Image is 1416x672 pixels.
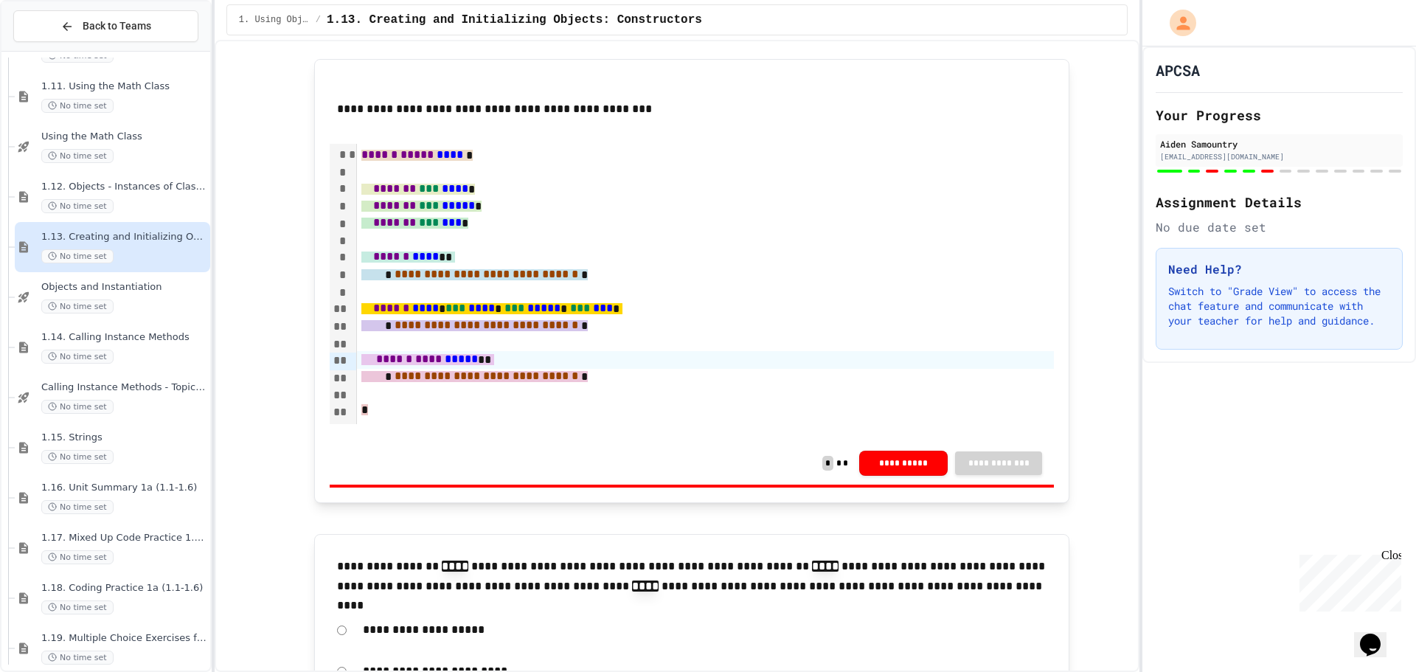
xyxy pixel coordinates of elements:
[41,432,207,444] span: 1.15. Strings
[1154,6,1200,40] div: My Account
[41,199,114,213] span: No time set
[41,281,207,294] span: Objects and Instantiation
[1156,60,1200,80] h1: APCSA
[41,350,114,364] span: No time set
[41,181,207,193] span: 1.12. Objects - Instances of Classes
[41,632,207,645] span: 1.19. Multiple Choice Exercises for Unit 1a (1.1-1.6)
[1160,137,1398,150] div: Aiden Samountry
[41,331,207,344] span: 1.14. Calling Instance Methods
[1354,613,1401,657] iframe: chat widget
[1156,218,1403,236] div: No due date set
[41,582,207,595] span: 1.18. Coding Practice 1a (1.1-1.6)
[1156,192,1403,212] h2: Assignment Details
[41,550,114,564] span: No time set
[41,381,207,394] span: Calling Instance Methods - Topic 1.14
[41,131,207,143] span: Using the Math Class
[41,400,114,414] span: No time set
[41,532,207,544] span: 1.17. Mixed Up Code Practice 1.1-1.6
[41,231,207,243] span: 1.13. Creating and Initializing Objects: Constructors
[41,249,114,263] span: No time set
[13,10,198,42] button: Back to Teams
[1156,105,1403,125] h2: Your Progress
[6,6,102,94] div: Chat with us now!Close
[1168,284,1390,328] p: Switch to "Grade View" to access the chat feature and communicate with your teacher for help and ...
[327,11,702,29] span: 1.13. Creating and Initializing Objects: Constructors
[239,14,310,26] span: 1. Using Objects and Methods
[1294,549,1401,612] iframe: chat widget
[41,80,207,93] span: 1.11. Using the Math Class
[41,500,114,514] span: No time set
[83,18,151,34] span: Back to Teams
[41,99,114,113] span: No time set
[41,482,207,494] span: 1.16. Unit Summary 1a (1.1-1.6)
[1168,260,1390,278] h3: Need Help?
[41,299,114,314] span: No time set
[41,651,114,665] span: No time set
[1160,151,1398,162] div: [EMAIL_ADDRESS][DOMAIN_NAME]
[316,14,321,26] span: /
[41,450,114,464] span: No time set
[41,600,114,614] span: No time set
[41,149,114,163] span: No time set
